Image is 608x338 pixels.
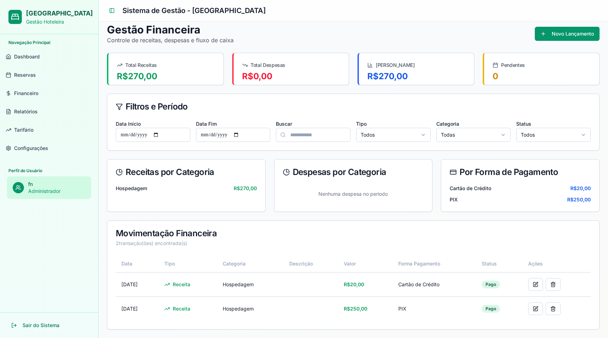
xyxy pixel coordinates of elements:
div: [PERSON_NAME] [367,62,465,69]
h1: Gestão Financeira [107,23,234,36]
a: Tarifário [3,121,95,138]
td: PIX [393,296,476,321]
label: Data Fim [196,121,217,127]
th: Data [116,255,159,272]
span: R$ 270,00 [234,185,257,192]
div: Total Receitas [117,62,215,69]
th: Tipo [159,255,217,272]
p: Controle de receitas, despesas e fluxo de caixa [107,36,234,44]
div: R$ 270,00 [117,71,215,82]
label: Categoria [436,121,459,127]
span: Receita [173,305,190,312]
button: Sair do Sistema [6,318,93,332]
span: Receita [173,281,190,288]
th: Valor [338,255,393,272]
th: Forma Pagamento [393,255,476,272]
div: Navegação Principal [3,37,95,48]
th: Ações [522,255,591,272]
a: Relatórios [3,103,95,120]
span: Hospedagem [116,185,147,192]
div: Perfil do Usuário [3,165,95,176]
label: Status [516,121,531,127]
td: Hospedagem [217,296,283,321]
a: Financeiro [3,85,95,102]
th: Descrição [284,255,338,272]
td: Cartão de Crédito [393,272,476,296]
p: Gestão Hoteleira [26,18,90,25]
div: 0 [493,71,591,82]
a: Dashboard [3,48,95,65]
p: Administrador [28,188,85,195]
div: R$ 270,00 [367,71,465,82]
h2: [GEOGRAPHIC_DATA] [26,8,90,18]
span: Tarifário [14,126,33,133]
a: Reservas [3,67,95,83]
div: 2 transação(ões) encontrada(s) [116,240,591,247]
span: Financeiro [14,90,38,97]
td: R$ 20,00 [338,272,393,296]
a: Configurações [3,140,95,157]
span: Cartão de Crédito [450,185,491,192]
div: R$ 0,00 [242,71,340,82]
div: Filtros e Período [116,102,591,111]
div: Pago [482,305,500,313]
p: Nenhuma despesa no período [283,185,424,203]
th: Status [476,255,522,272]
h1: Sistema de Gestão - [GEOGRAPHIC_DATA] [122,6,600,15]
div: Por Forma de Pagamento [450,168,591,176]
div: Movimentação Financeira [116,229,591,238]
p: fn [28,181,85,188]
td: R$ 250,00 [338,296,393,321]
div: Pendentes [493,62,591,69]
span: Dashboard [14,53,40,60]
td: Hospedagem [217,272,283,296]
div: Receitas por Categoria [116,168,257,176]
span: R$ 250,00 [567,196,591,203]
span: PIX [450,196,458,203]
label: Buscar [276,121,292,127]
div: Total Despesas [242,62,340,69]
button: Novo Lançamento [535,27,600,41]
span: Configurações [14,145,48,152]
td: [DATE] [116,296,159,321]
div: Pago [482,281,500,288]
label: Tipo [356,121,367,127]
label: Data Início [116,121,141,127]
div: Despesas por Categoria [283,168,424,176]
span: R$ 20,00 [570,185,591,192]
td: [DATE] [116,272,159,296]
span: Reservas [14,71,36,79]
th: Categoria [217,255,283,272]
span: Relatórios [14,108,38,115]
